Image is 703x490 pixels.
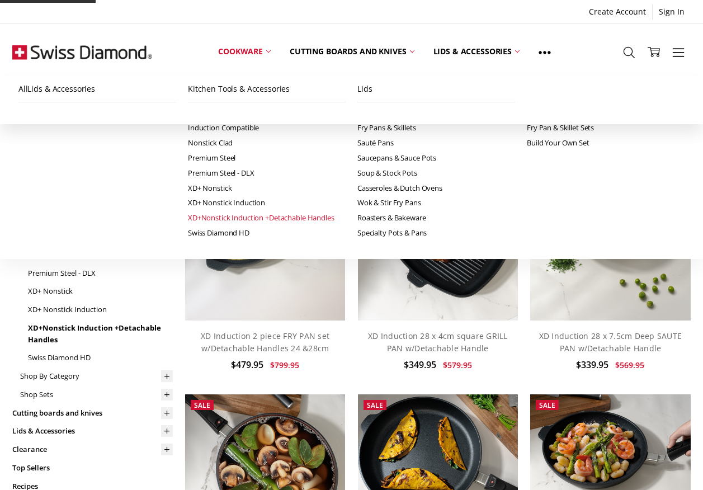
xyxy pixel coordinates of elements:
[539,331,682,354] a: XD Induction 28 x 7.5cm Deep SAUTE PAN w/Detachable Handle
[653,4,691,20] a: Sign In
[209,27,280,77] a: Cookware
[20,367,172,385] a: Shop By Category
[367,401,383,410] span: Sale
[576,359,608,371] span: $339.95
[357,77,515,102] a: Lids
[194,401,210,410] span: Sale
[20,385,172,404] a: Shop Sets
[539,401,555,410] span: Sale
[28,282,172,300] a: XD+ Nonstick
[583,4,652,20] a: Create Account
[404,359,436,371] span: $349.95
[368,331,508,354] a: XD Induction 28 x 4cm square GRILL PAN w/Detachable Handle
[424,27,529,77] a: Lids & Accessories
[28,319,172,349] a: XD+Nonstick Induction +Detachable Handles
[615,360,644,370] span: $569.95
[201,331,329,354] a: XD Induction 2 piece FRY PAN set w/Detachable Handles 24 &28cm
[12,24,152,80] img: Free Shipping On Every Order
[12,440,172,459] a: Clearance
[28,300,172,319] a: XD+ Nonstick Induction
[12,459,172,477] a: Top Sellers
[28,264,172,282] a: Premium Steel - DLX
[12,422,172,441] a: Lids & Accessories
[28,348,172,367] a: Swiss Diamond HD
[443,360,472,370] span: $579.95
[12,404,172,422] a: Cutting boards and knives
[529,27,560,77] a: Show All
[231,359,263,371] span: $479.95
[188,77,346,102] a: Kitchen Tools & Accessories
[270,360,299,370] span: $799.95
[280,27,424,77] a: Cutting boards and knives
